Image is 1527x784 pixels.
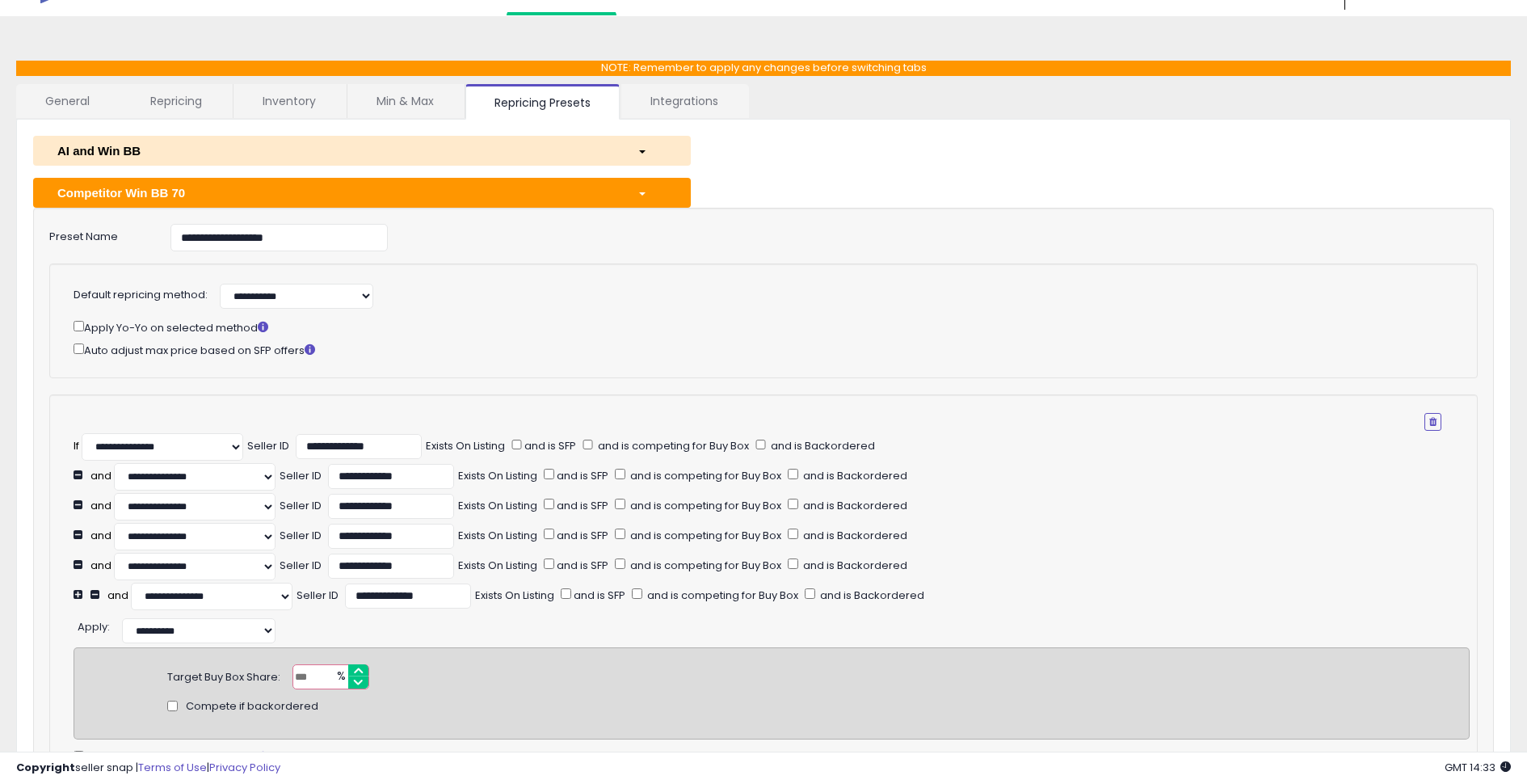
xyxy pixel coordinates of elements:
span: Compete if backordered [186,699,318,714]
div: Exists On Listing [458,558,537,574]
div: Apply Yo-Yo on selected method [74,748,1470,766]
div: Auto adjust max price based on SFP offers [74,340,1441,359]
span: and is SFP [554,498,608,513]
span: and is Backordered [801,468,907,483]
label: Preset Name [37,224,158,245]
button: Competitor Win BB 70 [33,178,691,208]
p: NOTE: Remember to apply any changes before switching tabs [16,61,1511,76]
span: Apply [78,619,107,634]
div: Seller ID [297,588,339,604]
span: and is Backordered [818,588,924,603]
div: : [78,614,110,635]
div: Seller ID [280,499,322,514]
span: and is Backordered [801,558,907,573]
span: and is competing for Buy Box [628,468,781,483]
div: Seller ID [247,439,289,454]
span: % [327,665,353,689]
i: Remove Condition [1429,417,1437,427]
div: Exists On Listing [458,499,537,514]
a: General [16,84,120,118]
span: and is competing for Buy Box [595,438,749,453]
a: Terms of Use [138,760,207,775]
span: and is competing for Buy Box [628,528,781,543]
div: Exists On Listing [426,439,505,454]
div: Apply Yo-Yo on selected method [74,318,1441,336]
div: Exists On Listing [475,588,554,604]
div: Exists On Listing [458,469,537,484]
span: and is Backordered [801,498,907,513]
label: Default repricing method: [74,288,208,303]
a: Min & Max [347,84,463,118]
span: and is competing for Buy Box [628,558,781,573]
span: and is Backordered [768,438,875,453]
span: and is SFP [554,528,608,543]
a: Inventory [233,84,345,118]
span: and is competing for Buy Box [628,498,781,513]
span: 2025-08-11 14:33 GMT [1445,760,1511,775]
span: and is SFP [522,438,576,453]
a: Repricing Presets [465,84,620,120]
div: Competitor Win BB 70 [45,184,625,201]
div: Seller ID [280,529,322,544]
div: Target Buy Box Share: [167,664,280,685]
span: and is SFP [554,558,608,573]
span: and is SFP [571,588,625,603]
a: Privacy Policy [209,760,280,775]
span: and is SFP [554,468,608,483]
a: Repricing [121,84,231,118]
strong: Copyright [16,760,75,775]
span: and is Backordered [801,528,907,543]
button: AI and Win BB [33,136,691,166]
div: Exists On Listing [458,529,537,544]
div: Seller ID [280,469,322,484]
div: seller snap | | [16,761,280,776]
a: Integrations [621,84,747,118]
div: AI and Win BB [45,142,625,159]
span: and is competing for Buy Box [645,588,798,603]
div: Seller ID [280,558,322,574]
